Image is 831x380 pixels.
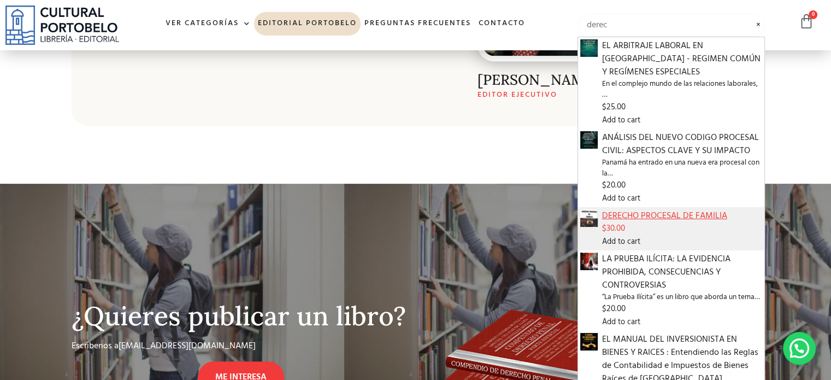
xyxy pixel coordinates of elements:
[602,192,640,205] a: Add to cart: “ANÁLISIS DEL NUEVO CODIGO PROCESAL CIVIL: ASPECTOS CLAVE Y SU IMPACTO”
[580,133,598,147] a: ANÁLISIS DEL NUEVO CODIGO PROCESAL CIVIL: ASPECTOS CLAVE Y SU IMPACTO
[602,179,606,192] span: $
[119,339,256,353] a: [EMAIL_ADDRESS][DOMAIN_NAME]
[602,302,626,315] bdi: 20.00
[602,222,625,235] bdi: 30.00
[580,211,598,225] a: DERECHO PROCESAL DE FAMILIA
[478,91,733,100] h6: Editor Ejecutivo
[799,14,814,30] a: 0
[602,209,762,223] span: DERECHO PROCESAL DE FAMILIA
[580,335,598,349] a: EL MANUAL DEL INVERSIONISTA EN BIENES Y RAICES : Entendiendo las Reglas de Contabilidad e Impuest...
[580,131,598,149] img: Captura de pantalla 2025-09-02 115825
[602,101,606,114] span: $
[602,39,762,79] span: EL ARBITRAJE LABORAL EN [GEOGRAPHIC_DATA] - REGIMEN COMÚN Y REGÍMENES ESPECIALES
[602,39,762,114] a: EL ARBITRAJE LABORAL EN [GEOGRAPHIC_DATA] - REGIMEN COMÚN Y REGÍMENES ESPECIALESEn el complejo mu...
[602,253,762,315] a: LA PRUEBA ILÍCITA: LA EVIDENCIA PROHIBIDA, CONSECUENCIAS Y CONTROVERSIAS“La Prueba Ilícita” es un...
[361,12,475,36] a: Preguntas frecuentes
[580,41,598,55] a: EL ARBITRAJE LABORAL EN PANAMÁ - REGIMEN COMÚN Y REGÍMENES ESPECIALES
[602,131,762,157] span: ANÁLISIS DEL NUEVO CODIGO PROCESAL CIVIL: ASPECTOS CLAVE Y SU IMPACTO
[602,222,606,235] span: $
[580,333,598,350] img: RP77216
[602,253,762,292] span: LA PRUEBA ILÍCITA: LA EVIDENCIA PROHIBIDA, CONSECUENCIAS Y CONTROVERSIAS
[602,302,606,315] span: $
[602,292,762,303] span: “La Prueba Ilícita” es un libro que aborda un tema…
[475,12,529,36] a: Contacto
[602,79,762,101] span: En el complejo mundo de las relaciones laborales, …
[602,316,640,329] a: Add to cart: “LA PRUEBA ILÍCITA: LA EVIDENCIA PROHIBIDA, CONSECUENCIAS Y CONTROVERSIAS”
[580,254,598,268] a: LA PRUEBA ILÍCITA: LA EVIDENCIA PROHIBIDA, CONSECUENCIAS Y CONTROVERSIAS
[602,131,762,192] a: ANÁLISIS DEL NUEVO CODIGO PROCESAL CIVIL: ASPECTOS CLAVE Y SU IMPACTOPanamá ha entrado en una nue...
[602,179,626,192] bdi: 20.00
[478,72,733,88] h4: [PERSON_NAME]
[72,302,410,331] h2: ¿Quieres publicar un libro?
[254,12,361,36] a: Editorial Portobelo
[602,114,640,127] a: Add to cart: “EL ARBITRAJE LABORAL EN PANAMÁ - REGIMEN COMÚN Y REGÍMENES ESPECIALES”
[809,10,817,19] span: 0
[577,14,765,37] input: Búsqueda
[580,39,598,57] img: ARBITRAJE-LABORAL-1
[783,332,816,365] div: Contactar por WhatsApp
[72,340,399,361] div: Escribenos a
[580,209,598,227] img: Captura de pantalla 2025-08-12 142800
[602,209,762,235] a: DERECHO PROCESAL DE FAMILIA$30.00
[602,101,626,114] bdi: 25.00
[162,12,254,36] a: Ver Categorías
[580,253,598,270] img: 81Xhe+lqSeL._SY466_
[602,157,762,180] span: Panamá ha entrado en una nueva era procesal con la…
[602,236,640,248] a: Add to cart: “DERECHO PROCESAL DE FAMILIA”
